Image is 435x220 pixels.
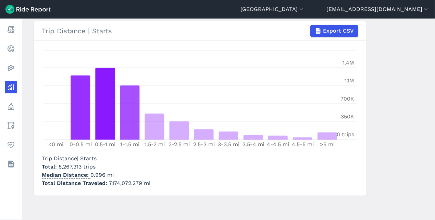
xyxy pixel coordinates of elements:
[193,141,215,148] tspan: 2.5-3 mi
[42,163,59,170] span: Total
[341,113,354,120] tspan: 350K
[109,180,150,186] span: 7,174,072.279 mi
[70,141,92,148] tspan: 0-0.5 mi
[42,155,97,162] span: | Starts
[5,23,17,36] a: Report
[145,141,165,148] tspan: 1.5-2 mi
[169,141,190,148] tspan: 2-2.5 mi
[5,5,51,14] img: Ride Report
[5,119,17,132] a: Areas
[59,163,96,170] span: 5,267,313 trips
[5,100,17,113] a: Policy
[42,170,90,179] span: Median Distance
[340,95,354,102] tspan: 700K
[5,81,17,93] a: Analyze
[310,25,358,37] button: Export CSV
[42,180,109,186] span: Total Distance Traveled
[267,141,289,148] tspan: 4-4.5 mi
[5,62,17,74] a: Heatmaps
[320,141,335,148] tspan: >5 mi
[323,27,354,35] span: Export CSV
[5,43,17,55] a: Realtime
[95,141,115,148] tspan: 0.5-1 mi
[337,131,354,138] tspan: 0 trips
[345,77,354,84] tspan: 1.1M
[48,141,63,148] tspan: <0 mi
[243,141,264,148] tspan: 3.5-4 mi
[120,141,139,148] tspan: 1-1.5 mi
[42,25,358,37] div: Trip Distance | Starts
[292,141,314,148] tspan: 4.5-5 mi
[5,139,17,151] a: Health
[218,141,239,148] tspan: 3-3.5 mi
[326,5,430,13] button: [EMAIL_ADDRESS][DOMAIN_NAME]
[42,171,150,179] p: 0.996 mi
[343,59,354,66] tspan: 1.4M
[42,153,77,162] span: Trip Distance
[5,158,17,170] a: Datasets
[240,5,305,13] button: [GEOGRAPHIC_DATA]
